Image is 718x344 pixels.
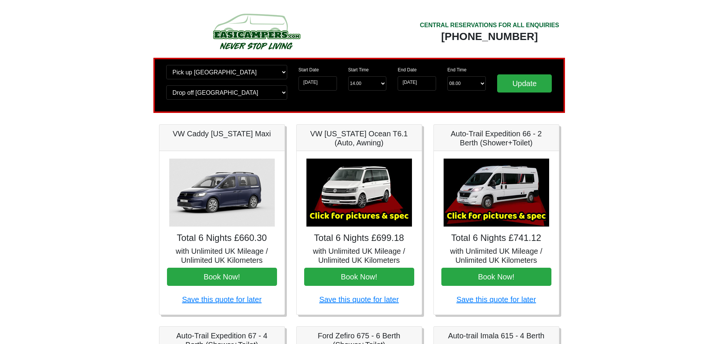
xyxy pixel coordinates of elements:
[420,21,559,30] div: CENTRAL RESERVATIONS FOR ALL ENQUIRIES
[398,66,416,73] label: End Date
[348,66,369,73] label: Start Time
[420,30,559,43] div: [PHONE_NUMBER]
[185,11,328,52] img: campers-checkout-logo.png
[167,129,277,138] h5: VW Caddy [US_STATE] Maxi
[398,76,436,91] input: Return Date
[167,247,277,265] h5: with Unlimited UK Mileage / Unlimited UK Kilometers
[306,159,412,227] img: VW California Ocean T6.1 (Auto, Awning)
[319,295,399,304] a: Save this quote for later
[169,159,275,227] img: VW Caddy California Maxi
[304,247,414,265] h5: with Unlimited UK Mileage / Unlimited UK Kilometers
[456,295,536,304] a: Save this quote for later
[299,66,319,73] label: Start Date
[304,129,414,147] h5: VW [US_STATE] Ocean T6.1 (Auto, Awning)
[441,268,551,286] button: Book Now!
[304,268,414,286] button: Book Now!
[304,233,414,244] h4: Total 6 Nights £699.18
[299,76,337,91] input: Start Date
[167,268,277,286] button: Book Now!
[441,129,551,147] h5: Auto-Trail Expedition 66 - 2 Berth (Shower+Toilet)
[497,74,552,93] input: Update
[447,66,467,73] label: End Time
[444,159,549,227] img: Auto-Trail Expedition 66 - 2 Berth (Shower+Toilet)
[441,233,551,244] h4: Total 6 Nights £741.12
[182,295,262,304] a: Save this quote for later
[441,331,551,340] h5: Auto-trail Imala 615 - 4 Berth
[441,247,551,265] h5: with Unlimited UK Mileage / Unlimited UK Kilometers
[167,233,277,244] h4: Total 6 Nights £660.30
